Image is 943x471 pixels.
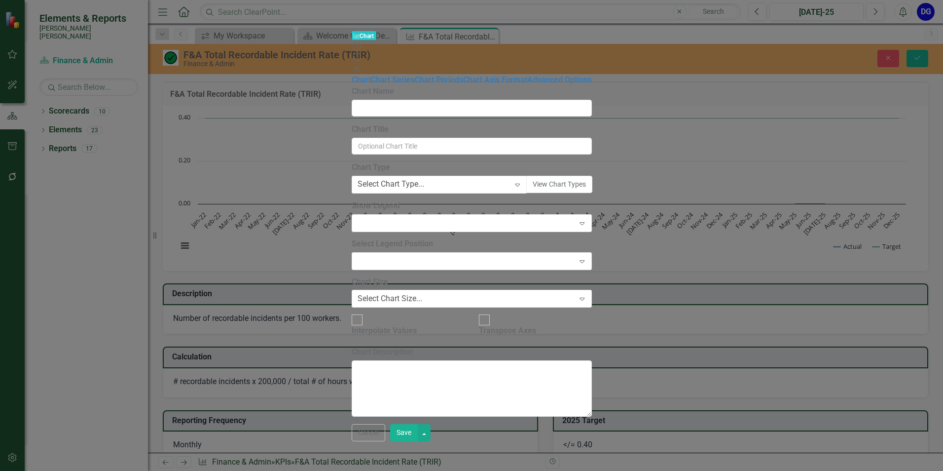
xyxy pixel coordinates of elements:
div: Transpose Axes [479,325,536,337]
label: Chart Title [352,124,592,135]
label: Chart Size [352,276,592,288]
div: Select Chart Type... [358,179,424,190]
label: Chart Name [352,86,592,97]
div: Interpolate Values [352,325,417,337]
label: Select Legend Position [352,238,592,250]
button: Save [390,424,418,441]
label: Chart Description [352,347,592,358]
button: Cancel [352,424,385,441]
button: View Chart Types [526,176,592,193]
a: Chart Axis Format [463,75,527,84]
a: Chart Periods [415,75,463,84]
input: Optional Chart Title [352,138,592,155]
span: Chart [352,31,377,40]
label: Show Legend [352,200,592,212]
label: Chart Type [352,162,592,173]
div: Select Chart Size... [358,293,422,305]
a: Chart [352,75,371,84]
a: Advanced Options [527,75,592,84]
a: Chart Series [371,75,415,84]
